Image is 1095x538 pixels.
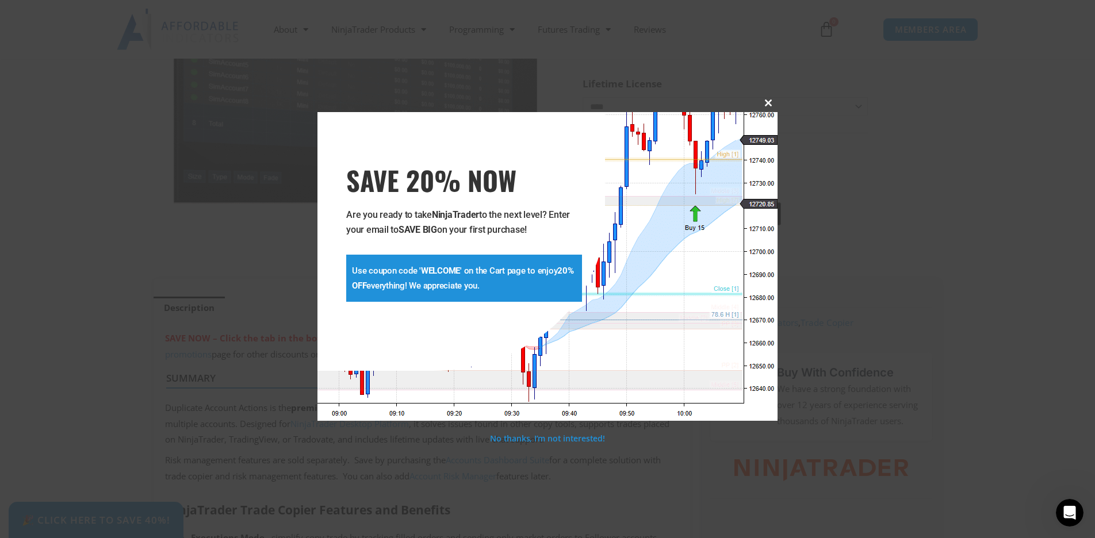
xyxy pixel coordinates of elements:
[346,207,582,237] p: Are you ready to take to the next level? Enter your email to on your first purchase!
[399,224,437,235] strong: SAVE BIG
[352,263,576,293] p: Use coupon code ' ' on the Cart page to enjoy everything! We appreciate you.
[352,266,574,291] strong: 20% OFF
[490,433,604,444] a: No thanks, I’m not interested!
[421,266,460,276] strong: WELCOME
[1056,499,1083,527] iframe: Intercom live chat
[432,209,479,220] strong: NinjaTrader
[346,164,582,196] h3: SAVE 20% NOW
